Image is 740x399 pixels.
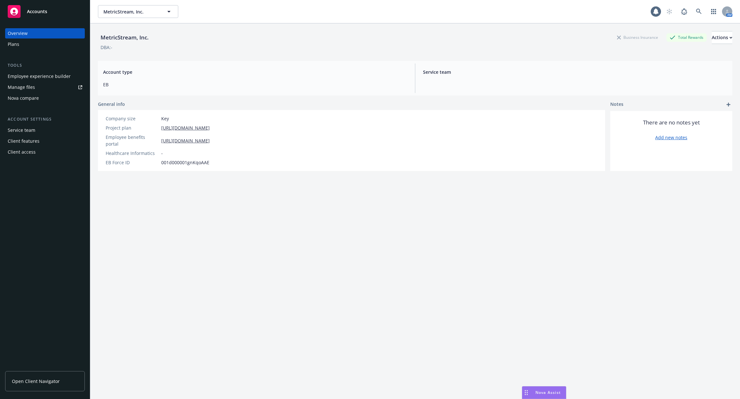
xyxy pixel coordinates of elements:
[5,116,85,123] div: Account settings
[678,5,691,18] a: Report a Bug
[8,28,28,38] div: Overview
[8,39,19,49] div: Plans
[8,71,71,81] div: Employee experience builder
[161,137,210,144] a: [URL][DOMAIN_NAME]
[161,115,169,122] span: Key
[103,81,407,88] span: EB
[610,101,623,108] span: Notes
[27,9,47,14] span: Accounts
[5,82,85,92] a: Manage files
[103,69,407,75] span: Account type
[8,136,40,146] div: Client features
[712,31,732,44] button: Actions
[161,124,210,131] a: [URL][DOMAIN_NAME]
[643,119,700,126] span: There are no notes yet
[98,101,125,107] span: General info
[5,136,85,146] a: Client features
[8,125,35,135] div: Service team
[161,159,209,166] span: 001d000001gnKqoAAE
[614,33,661,41] div: Business Insurance
[106,150,159,157] div: Healthcare Informatics
[707,5,720,18] a: Switch app
[106,124,159,131] div: Project plan
[161,150,163,157] span: -
[5,28,85,38] a: Overview
[106,159,159,166] div: EB Force ID
[5,39,85,49] a: Plans
[666,33,707,41] div: Total Rewards
[725,101,732,108] a: add
[98,5,178,18] button: MetricStream, Inc.
[663,5,676,18] a: Start snowing
[106,115,159,122] div: Company size
[655,134,687,141] a: Add new notes
[5,125,85,135] a: Service team
[522,386,566,399] button: Nova Assist
[8,147,36,157] div: Client access
[535,390,561,395] span: Nova Assist
[106,134,159,147] div: Employee benefits portal
[423,69,727,75] span: Service team
[98,33,151,42] div: MetricStream, Inc.
[5,3,85,21] a: Accounts
[5,93,85,103] a: Nova compare
[8,82,35,92] div: Manage files
[522,386,530,399] div: Drag to move
[8,93,39,103] div: Nova compare
[101,44,112,51] div: DBA: -
[12,378,60,385] span: Open Client Navigator
[103,8,159,15] span: MetricStream, Inc.
[5,62,85,69] div: Tools
[692,5,705,18] a: Search
[5,71,85,81] a: Employee experience builder
[5,147,85,157] a: Client access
